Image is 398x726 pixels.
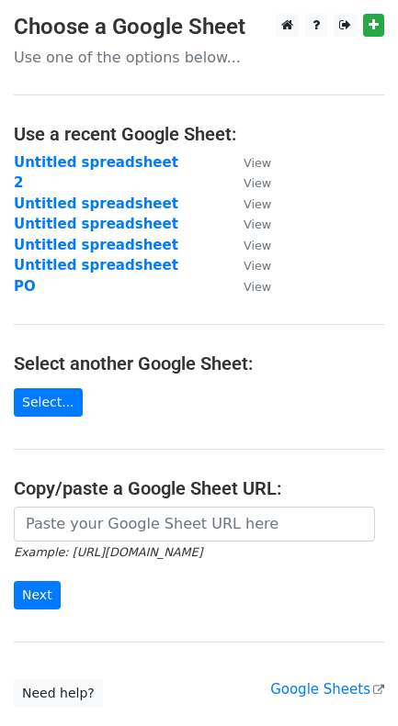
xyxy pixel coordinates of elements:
a: View [225,237,271,253]
a: View [225,278,271,295]
a: Need help? [14,679,103,708]
input: Next [14,581,61,609]
a: View [225,174,271,191]
a: Untitled spreadsheet [14,237,178,253]
input: Paste your Google Sheet URL here [14,507,375,542]
a: View [225,195,271,212]
a: 2 [14,174,23,191]
a: View [225,216,271,232]
a: Untitled spreadsheet [14,257,178,274]
a: Select... [14,388,83,417]
small: View [244,239,271,252]
small: View [244,218,271,231]
a: Untitled spreadsheet [14,195,178,212]
a: PO [14,278,36,295]
h4: Copy/paste a Google Sheet URL: [14,477,384,499]
small: View [244,156,271,170]
small: View [244,259,271,273]
h4: Select another Google Sheet: [14,352,384,374]
a: View [225,154,271,171]
small: View [244,176,271,190]
small: View [244,197,271,211]
a: Untitled spreadsheet [14,154,178,171]
a: Untitled spreadsheet [14,216,178,232]
small: View [244,280,271,294]
h3: Choose a Google Sheet [14,14,384,40]
small: Example: [URL][DOMAIN_NAME] [14,545,202,559]
iframe: Chat Widget [306,638,398,726]
p: Use one of the options below... [14,48,384,67]
h4: Use a recent Google Sheet: [14,123,384,145]
a: View [225,257,271,274]
a: Google Sheets [270,681,384,698]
